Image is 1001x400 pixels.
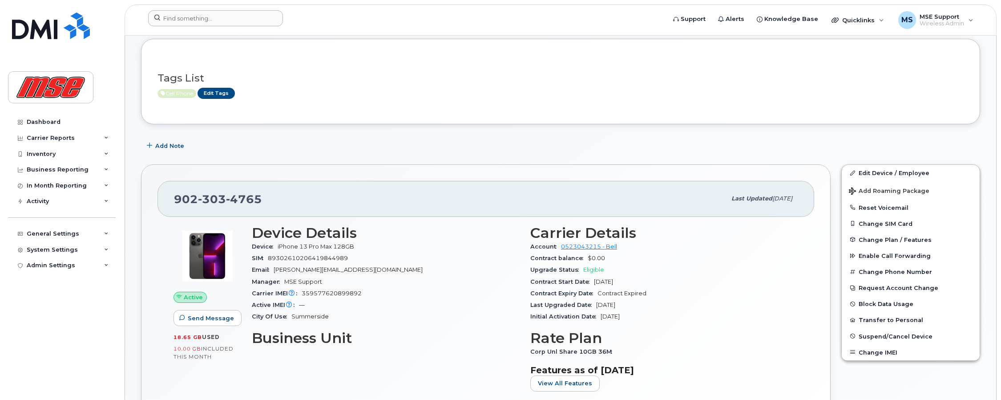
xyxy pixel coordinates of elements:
[252,302,299,308] span: Active IMEI
[597,290,646,297] span: Contract Expired
[842,232,980,248] button: Change Plan / Features
[588,255,605,261] span: $0.00
[530,255,588,261] span: Contract balance
[901,15,913,25] span: MS
[842,16,875,24] span: Quicklinks
[252,290,302,297] span: Carrier IMEI
[530,225,798,241] h3: Carrier Details
[157,73,964,84] h3: Tags List
[299,302,305,308] span: —
[726,15,744,24] span: Alerts
[596,302,615,308] span: [DATE]
[842,165,980,181] a: Edit Device / Employee
[268,255,348,261] span: 89302610206419844989
[842,328,980,344] button: Suspend/Cancel Device
[561,243,617,250] a: 0523043215 - Bell
[583,266,604,273] span: Eligible
[184,293,203,302] span: Active
[859,236,932,243] span: Change Plan / Features
[291,313,329,320] span: Summerside
[530,376,600,392] button: View All Features
[530,266,583,273] span: Upgrade Status
[174,310,242,326] button: Send Message
[842,181,980,200] button: Add Roaming Package
[155,142,184,150] span: Add Note
[681,15,706,24] span: Support
[859,253,931,259] span: Enable Call Forwarding
[530,313,601,320] span: Initial Activation Date
[198,88,235,99] a: Edit Tags
[278,243,354,250] span: iPhone 13 Pro Max 128GB
[594,278,613,285] span: [DATE]
[174,346,201,352] span: 10.00 GB
[252,266,274,273] span: Email
[174,334,202,340] span: 18.65 GB
[667,10,712,28] a: Support
[842,280,980,296] button: Request Account Change
[252,255,268,261] span: SIM
[751,10,824,28] a: Knowledge Base
[252,225,520,241] h3: Device Details
[530,348,617,355] span: Corp Unl Share 10GB 36M
[252,330,520,346] h3: Business Unit
[538,379,592,388] span: View All Features
[148,10,283,26] input: Find something...
[842,344,980,360] button: Change IMEI
[252,278,284,285] span: Manager
[849,188,929,196] span: Add Roaming Package
[920,20,964,27] span: Wireless Admin
[530,302,596,308] span: Last Upgraded Date
[530,365,798,376] h3: Features as of [DATE]
[530,290,597,297] span: Contract Expiry Date
[842,296,980,312] button: Block Data Usage
[302,290,362,297] span: 359577620899892
[188,314,234,322] span: Send Message
[920,13,964,20] span: MSE Support
[530,330,798,346] h3: Rate Plan
[530,243,561,250] span: Account
[284,278,322,285] span: MSE Support
[842,216,980,232] button: Change SIM Card
[712,10,751,28] a: Alerts
[181,229,234,283] img: image20231002-3703462-oworib.jpeg
[764,15,818,24] span: Knowledge Base
[842,312,980,328] button: Transfer to Personal
[141,138,192,154] button: Add Note
[226,192,262,206] span: 4765
[157,89,196,98] span: Active
[601,313,620,320] span: [DATE]
[842,264,980,280] button: Change Phone Number
[842,248,980,264] button: Enable Call Forwarding
[530,278,594,285] span: Contract Start Date
[731,195,772,202] span: Last updated
[825,11,890,29] div: Quicklinks
[274,266,423,273] span: [PERSON_NAME][EMAIL_ADDRESS][DOMAIN_NAME]
[202,334,220,340] span: used
[772,195,792,202] span: [DATE]
[174,345,234,360] span: included this month
[174,192,262,206] span: 902
[842,200,980,216] button: Reset Voicemail
[892,11,980,29] div: MSE Support
[252,313,291,320] span: City Of Use
[252,243,278,250] span: Device
[198,192,226,206] span: 303
[859,333,932,339] span: Suspend/Cancel Device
